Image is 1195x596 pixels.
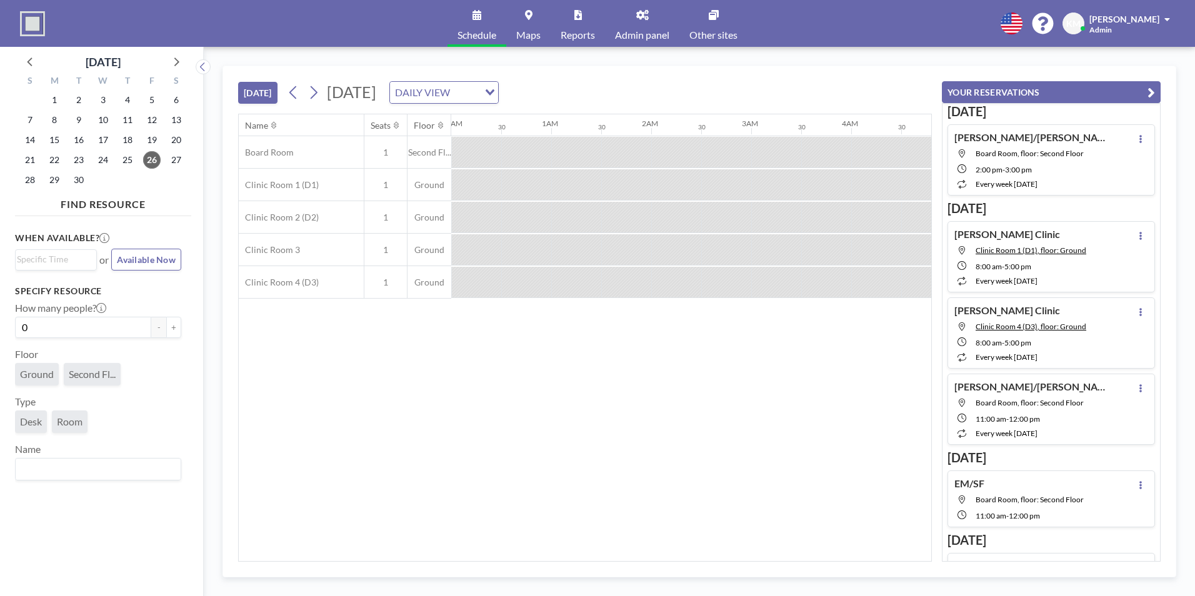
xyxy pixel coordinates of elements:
[111,249,181,271] button: Available Now
[239,179,319,191] span: Clinic Room 1 (D1)
[69,368,116,380] span: Second Fl...
[117,254,176,265] span: Available Now
[976,398,1084,407] span: Board Room, floor: Second Floor
[239,212,319,223] span: Clinic Room 2 (D2)
[947,201,1155,216] h3: [DATE]
[947,532,1155,548] h3: [DATE]
[15,302,106,314] label: How many people?
[57,415,82,428] span: Room
[238,82,277,104] button: [DATE]
[976,276,1037,286] span: every week [DATE]
[976,414,1006,424] span: 11:00 AM
[561,30,595,40] span: Reports
[143,151,161,169] span: Friday, September 26, 2025
[976,429,1037,438] span: every week [DATE]
[21,111,39,129] span: Sunday, September 7, 2025
[364,277,407,288] span: 1
[151,317,166,338] button: -
[20,368,54,380] span: Ground
[139,74,164,90] div: F
[94,151,112,169] span: Wednesday, September 24, 2025
[1009,511,1040,520] span: 12:00 PM
[598,123,606,131] div: 30
[21,171,39,189] span: Sunday, September 28, 2025
[1002,262,1004,271] span: -
[239,277,319,288] span: Clinic Room 4 (D3)
[15,443,41,455] label: Name
[17,252,89,266] input: Search for option
[18,74,42,90] div: S
[390,82,498,103] div: Search for option
[976,352,1037,362] span: every week [DATE]
[239,244,300,256] span: Clinic Room 3
[842,119,858,128] div: 4AM
[698,123,706,131] div: 30
[942,81,1161,103] button: YOUR RESERVATIONS
[1089,25,1112,34] span: Admin
[454,84,477,101] input: Search for option
[976,262,1002,271] span: 8:00 AM
[21,151,39,169] span: Sunday, September 21, 2025
[119,131,136,149] span: Thursday, September 18, 2025
[164,74,188,90] div: S
[46,131,63,149] span: Monday, September 15, 2025
[17,461,174,477] input: Search for option
[947,450,1155,465] h3: [DATE]
[954,228,1060,241] h4: [PERSON_NAME] Clinic
[119,151,136,169] span: Thursday, September 25, 2025
[976,495,1084,504] span: Board Room, floor: Second Floor
[42,74,67,90] div: M
[364,179,407,191] span: 1
[954,304,1060,317] h4: [PERSON_NAME] Clinic
[86,53,121,71] div: [DATE]
[954,131,1111,144] h4: [PERSON_NAME]/[PERSON_NAME]
[119,111,136,129] span: Thursday, September 11, 2025
[1002,165,1005,174] span: -
[976,165,1002,174] span: 2:00 PM
[15,193,191,211] h4: FIND RESOURCE
[20,11,45,36] img: organization-logo
[689,30,737,40] span: Other sites
[143,91,161,109] span: Friday, September 5, 2025
[407,147,451,158] span: Second Fl...
[954,560,1111,572] h4: [PERSON_NAME]/[PERSON_NAME]
[94,131,112,149] span: Wednesday, September 17, 2025
[46,171,63,189] span: Monday, September 29, 2025
[457,30,496,40] span: Schedule
[15,395,36,408] label: Type
[327,82,376,101] span: [DATE]
[542,119,558,128] div: 1AM
[742,119,758,128] div: 3AM
[798,123,806,131] div: 30
[46,91,63,109] span: Monday, September 1, 2025
[119,91,136,109] span: Thursday, September 4, 2025
[1006,511,1009,520] span: -
[70,91,87,109] span: Tuesday, September 2, 2025
[947,104,1155,119] h3: [DATE]
[976,322,1086,331] span: Clinic Room 4 (D3), floor: Ground
[239,147,294,158] span: Board Room
[16,459,181,480] div: Search for option
[407,179,451,191] span: Ground
[70,171,87,189] span: Tuesday, September 30, 2025
[70,151,87,169] span: Tuesday, September 23, 2025
[91,74,116,90] div: W
[615,30,669,40] span: Admin panel
[976,246,1086,255] span: Clinic Room 1 (D1), floor: Ground
[167,91,185,109] span: Saturday, September 6, 2025
[21,131,39,149] span: Sunday, September 14, 2025
[1066,18,1081,29] span: KM
[167,111,185,129] span: Saturday, September 13, 2025
[954,380,1111,393] h4: [PERSON_NAME]/[PERSON_NAME]
[976,338,1002,347] span: 8:00 AM
[371,120,391,131] div: Seats
[442,119,462,128] div: 12AM
[954,477,984,490] h4: EM/SF
[1002,338,1004,347] span: -
[1005,165,1032,174] span: 3:00 PM
[99,254,109,266] span: or
[46,151,63,169] span: Monday, September 22, 2025
[70,111,87,129] span: Tuesday, September 9, 2025
[498,123,506,131] div: 30
[364,212,407,223] span: 1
